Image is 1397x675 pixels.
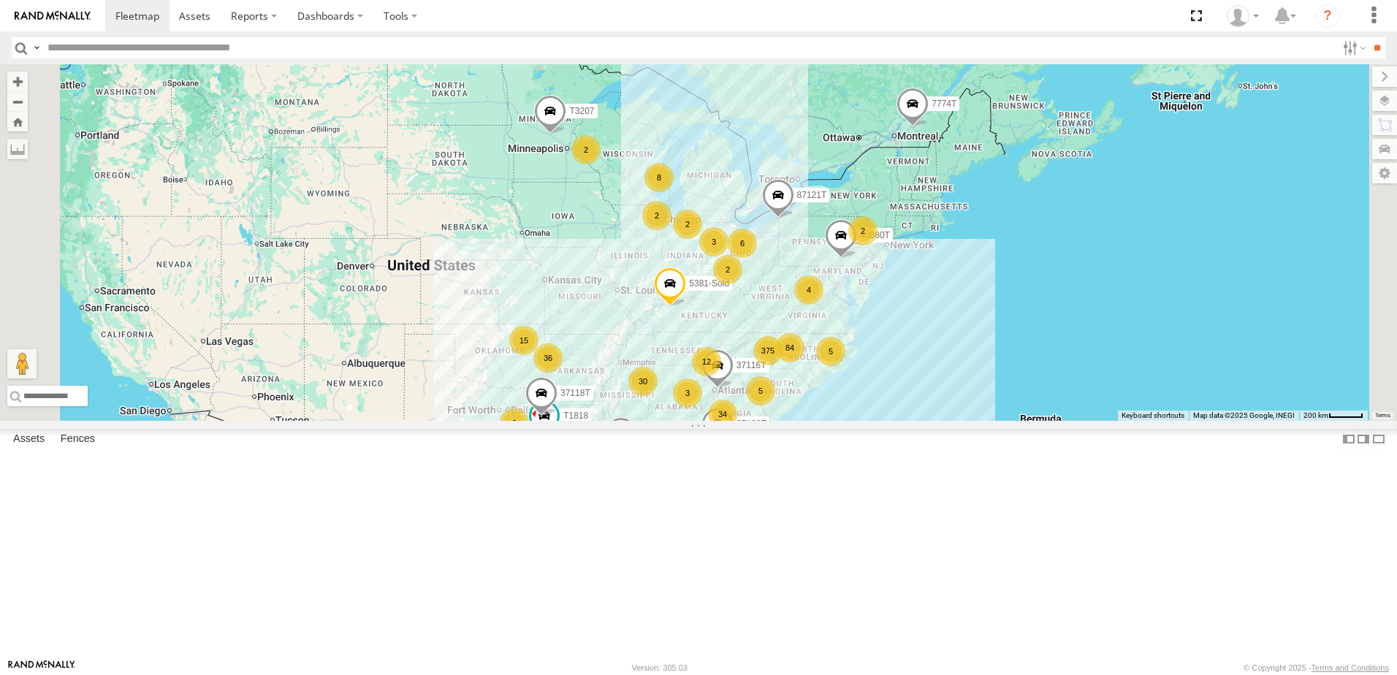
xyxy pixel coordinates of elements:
button: Drag Pegman onto the map to open Street View [7,349,37,378]
div: Version: 305.03 [632,663,688,672]
div: Dwight Wallace [1222,5,1264,27]
div: 6 [728,229,757,258]
button: Zoom in [7,72,28,91]
div: 84 [775,333,804,362]
div: 34 [708,400,737,429]
div: 3 [673,378,702,408]
div: 12 [692,347,721,376]
div: 30 [628,367,658,396]
div: 4 [794,275,823,305]
span: Map data ©2025 Google, INEGI [1193,411,1295,419]
a: Visit our Website [8,660,75,675]
div: 36 [533,343,563,373]
span: 40080T [860,231,890,241]
span: 37139T [736,419,766,429]
span: 200 km [1303,411,1328,419]
div: 8 [644,163,674,192]
div: 3 [500,408,529,438]
span: T3207 [569,106,594,116]
div: 2 [571,135,601,164]
div: 2 [848,216,878,245]
span: T1818 [563,411,588,421]
label: Dock Summary Table to the Left [1341,429,1356,450]
span: 37118T [560,388,590,398]
span: 5381-Sold [689,278,729,289]
a: Terms [1375,413,1390,419]
label: Measure [7,139,28,159]
div: 5 [746,376,775,405]
button: Zoom Home [7,112,28,131]
label: Dock Summary Table to the Right [1356,429,1371,450]
a: Terms and Conditions [1312,663,1389,672]
span: 87121T [797,190,827,200]
button: Zoom out [7,91,28,112]
i: ? [1316,4,1339,28]
button: Map Scale: 200 km per 44 pixels [1299,411,1368,421]
div: 5 [816,337,845,366]
label: Fences [53,429,102,449]
div: 15 [509,326,538,355]
span: 7774T [932,99,956,110]
span: 37116T [736,360,766,370]
div: 375 [753,336,783,365]
label: Assets [6,429,52,449]
label: Search Filter Options [1337,37,1369,58]
div: 2 [673,210,702,239]
label: Hide Summary Table [1371,429,1386,450]
div: 2 [713,255,742,284]
button: Keyboard shortcuts [1122,411,1184,421]
div: © Copyright 2025 - [1244,663,1389,672]
img: rand-logo.svg [15,11,91,21]
label: Map Settings [1372,163,1397,183]
div: 2 [642,201,671,230]
label: Search Query [31,37,42,58]
div: 3 [699,227,728,256]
